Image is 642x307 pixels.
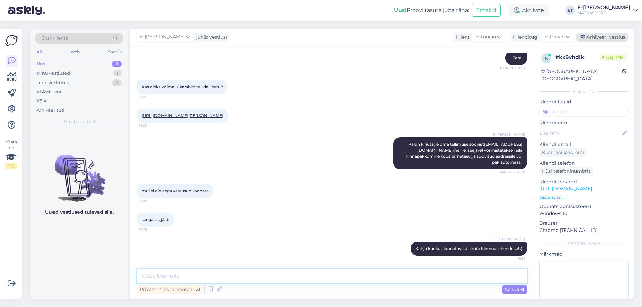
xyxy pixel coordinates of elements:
p: Kliendi telefon [539,160,629,167]
div: Klienditugi [510,34,539,41]
img: No chats [30,143,128,203]
p: Klienditeekond [539,178,629,185]
p: Chrome [TECHNICAL_ID] [539,227,629,234]
div: Minu vestlused [37,70,70,77]
button: Emailid [472,4,501,17]
div: Web [69,48,81,56]
span: Estonian [475,33,496,41]
span: Nähtud ✓ 16:26 [499,170,525,175]
div: Kliendi info [539,88,629,94]
div: MATKaSPORT [577,10,631,16]
b: Uus! [394,7,407,13]
div: Tiimi vestlused [37,79,70,86]
span: Uued vestlused [64,119,95,125]
input: Lisa tag [539,107,629,117]
span: 16:23 [139,123,164,128]
span: mul ei ole aega vastust nii oodata [142,188,209,193]
span: E-[PERSON_NAME] [493,132,525,137]
span: Online [600,54,627,61]
div: Arhiveeri vestlus [576,33,628,42]
div: [GEOGRAPHIC_DATA], [GEOGRAPHIC_DATA] [541,68,622,82]
div: juhib vestlust [194,34,228,41]
p: Operatsioonisüsteem [539,203,629,210]
div: Vaata siia [5,139,17,169]
div: Proovi tasuta juba täna: [394,6,469,14]
div: Uus [37,61,45,67]
div: Kõik [37,98,46,104]
span: E-[PERSON_NAME] [493,236,525,241]
p: Windows 10 [539,210,629,217]
p: Kliendi nimi [539,119,629,126]
div: Arhiveeritud [37,107,64,114]
span: E-[PERSON_NAME] [140,33,185,41]
p: Brauser [539,220,629,227]
div: Küsi meiliaadressi [539,148,587,157]
span: Nähtud ✓ 16:21 [500,65,525,70]
div: Aktiivne [509,4,549,16]
div: All [35,48,43,56]
div: # kx8vhdik [555,53,600,61]
p: Märkmed [539,251,629,258]
p: Uued vestlused tulevad siia. [45,209,114,216]
a: [URL][DOMAIN_NAME][PERSON_NAME] [142,113,223,118]
div: AI Assistent [37,89,62,95]
img: Askly Logo [5,34,18,47]
span: 16:28 [139,198,164,203]
div: Küsi telefoninumbrit [539,167,593,176]
div: E-[PERSON_NAME] [577,5,631,10]
span: Otsi kliente [41,35,68,42]
div: Privaatne kommentaar [137,285,202,294]
span: Estonian [544,33,565,41]
p: Kliendi tag'id [539,98,629,105]
span: Kas oleks võimalik karabiin tellida Leetu? [142,84,223,89]
span: Kahju kuulda, loodetavasti leiate kiirema lahenduse! :) [415,246,522,251]
div: 1 [113,70,122,77]
span: seega las jääb [142,217,169,222]
p: Kliendi email [539,141,629,148]
div: 0 [112,79,122,86]
div: 0 [112,61,122,67]
span: 16:31 [500,256,525,261]
span: Palun kirjutage oma tellimuse soovist meilile, seejärel vormistatakse Teile hinnapakkumine koos t... [406,142,523,165]
div: [PERSON_NAME] [539,241,629,247]
span: Saada [505,286,524,292]
a: E-[PERSON_NAME]MATKaSPORT [577,5,638,16]
div: 1 / 3 [5,163,17,169]
div: Socials [107,48,123,56]
span: 16:23 [139,94,164,99]
div: ET [565,6,575,15]
span: k [545,56,548,61]
input: Lisa nimi [540,129,621,137]
p: Vaata edasi ... [539,194,629,200]
a: [URL][DOMAIN_NAME] [539,186,592,192]
span: 16:28 [139,227,164,232]
span: Tere! [513,55,522,60]
div: Klient [453,34,470,41]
